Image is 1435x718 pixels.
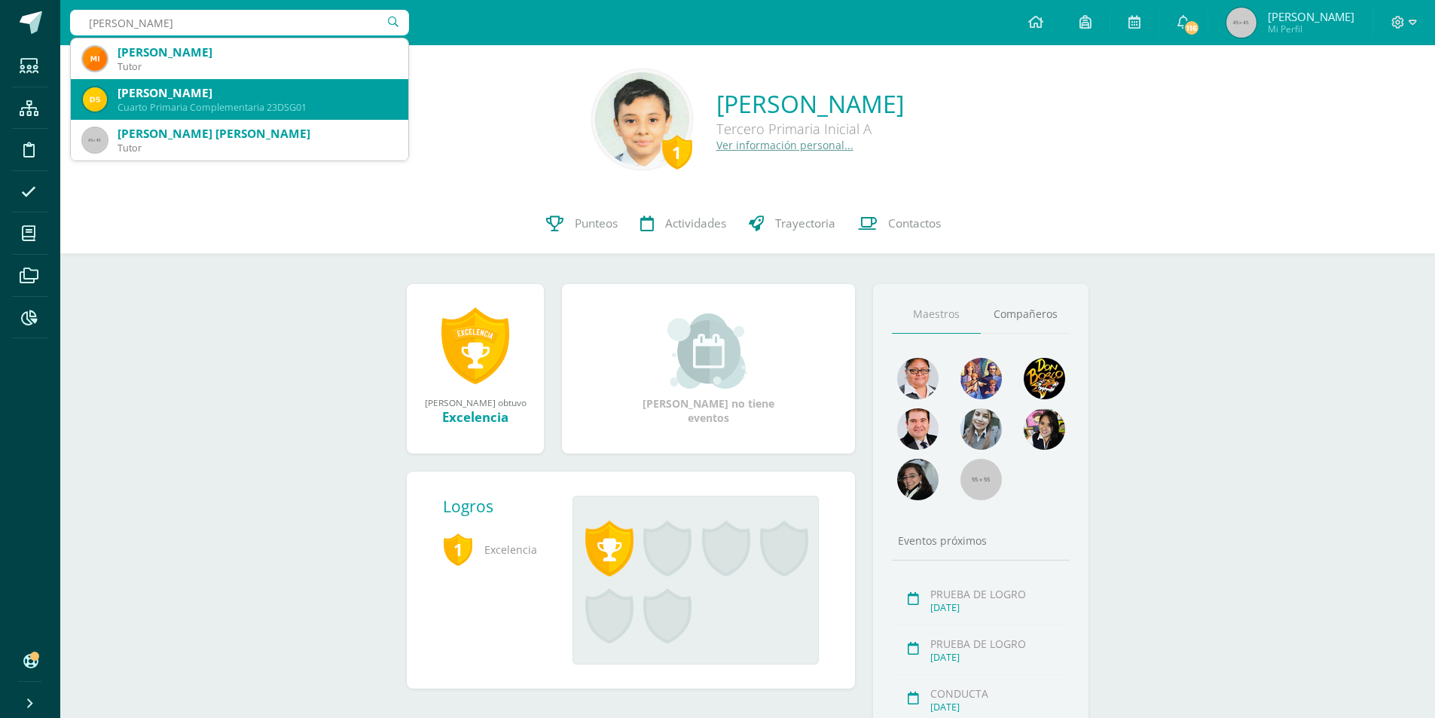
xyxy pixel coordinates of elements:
img: 29fc2a48271e3f3676cb2cb292ff2552.png [1024,358,1065,399]
span: [PERSON_NAME] [1268,9,1354,24]
div: Logros [443,496,560,517]
img: 45x45 [1226,8,1256,38]
a: Maestros [892,295,981,334]
div: PRUEBA DE LOGRO [930,637,1065,651]
img: 55x55 [960,459,1002,500]
div: Tutor [118,60,396,73]
a: Trayectoria [737,194,847,254]
span: Punteos [575,215,618,231]
div: [DATE] [930,701,1065,713]
img: ddcb7e3f3dd5693f9a3e043a79a89297.png [1024,408,1065,450]
div: PRUEBA DE LOGRO [930,587,1065,601]
img: 5fbec31d58164dc3162bdcfae04f9148.png [83,47,107,71]
img: event_small.png [667,313,750,389]
span: 116 [1183,20,1200,36]
div: Tercero Primaria Inicial A [716,120,904,138]
img: 79570d67cb4e5015f1d97fde0ec62c05.png [897,408,939,450]
a: Punteos [535,194,629,254]
input: Busca un usuario... [70,10,409,35]
div: [DATE] [930,601,1065,614]
span: Actividades [665,215,726,231]
a: Contactos [847,194,952,254]
span: 1 [443,532,473,567]
span: Mi Perfil [1268,23,1354,35]
div: Eventos próximos [892,533,1070,548]
div: Cuarto Primaria Complementaria 23DSG01 [118,101,396,114]
img: 45x45 [83,128,107,152]
span: Trayectoria [775,215,835,231]
div: Tutor [118,142,396,154]
a: [PERSON_NAME] [716,87,904,120]
div: [DATE] [930,651,1065,664]
div: 1 [662,135,692,170]
a: Actividades [629,194,737,254]
div: Excelencia [422,408,529,426]
img: 88256b496371d55dc06d1c3f8a5004f4.png [960,358,1002,399]
img: bcac273c80fcd827e462e762e2bb57e7.png [83,87,107,112]
a: Compañeros [981,295,1070,334]
div: [PERSON_NAME] [118,44,396,60]
img: edd0d779dea899ec07db0575d9a74312.png [595,72,689,167]
div: [PERSON_NAME] obtuvo [422,396,529,408]
img: e4a2b398b348778d3cab6ec528db8ad3.png [897,358,939,399]
span: Contactos [888,215,941,231]
a: Ver información personal... [716,138,853,152]
div: [PERSON_NAME] [PERSON_NAME] [118,126,396,142]
img: 45bd7986b8947ad7e5894cbc9b781108.png [960,408,1002,450]
div: [PERSON_NAME] no tiene eventos [634,313,784,425]
span: Excelencia [443,529,548,570]
img: 6377130e5e35d8d0020f001f75faf696.png [897,459,939,500]
div: CONDUCTA [930,686,1065,701]
div: [PERSON_NAME] [118,85,396,101]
